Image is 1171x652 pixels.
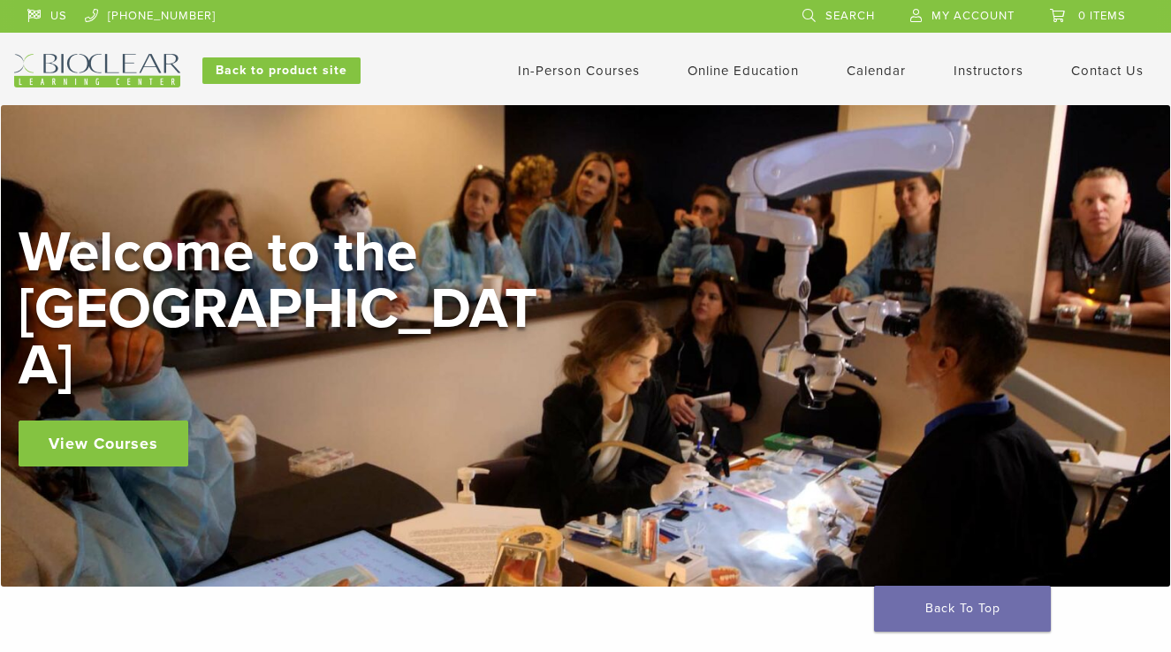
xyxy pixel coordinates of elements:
a: View Courses [19,421,188,466]
a: In-Person Courses [518,63,640,79]
a: Back to product site [202,57,361,84]
a: Contact Us [1071,63,1144,79]
span: Search [825,9,875,23]
a: Instructors [954,63,1023,79]
img: Bioclear [14,54,180,87]
a: Back To Top [874,586,1051,632]
span: My Account [931,9,1015,23]
a: Online Education [688,63,799,79]
a: Calendar [847,63,906,79]
h2: Welcome to the [GEOGRAPHIC_DATA] [19,224,549,394]
span: 0 items [1078,9,1126,23]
